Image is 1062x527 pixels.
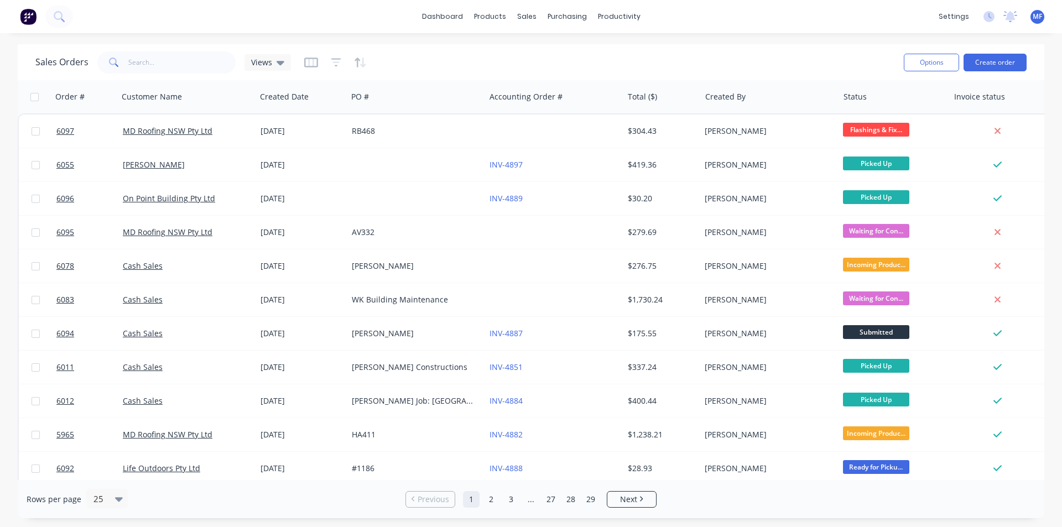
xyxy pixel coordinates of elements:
[406,494,455,505] a: Previous page
[56,395,74,406] span: 6012
[418,494,449,505] span: Previous
[27,494,81,505] span: Rows per page
[352,260,475,272] div: [PERSON_NAME]
[261,463,343,474] div: [DATE]
[261,159,343,170] div: [DATE]
[123,395,163,406] a: Cash Sales
[705,193,827,204] div: [PERSON_NAME]
[261,362,343,373] div: [DATE]
[123,429,212,440] a: MD Roofing NSW Pty Ltd
[417,8,468,25] a: dashboard
[20,8,37,25] img: Factory
[582,491,599,508] a: Page 29
[261,294,343,305] div: [DATE]
[705,91,746,102] div: Created By
[463,491,480,508] a: Page 1 is your current page
[56,227,74,238] span: 6095
[56,216,123,249] a: 6095
[628,294,693,305] div: $1,730.24
[123,328,163,338] a: Cash Sales
[351,91,369,102] div: PO #
[628,159,693,170] div: $419.36
[123,159,185,170] a: [PERSON_NAME]
[123,294,163,305] a: Cash Sales
[56,418,123,451] a: 5965
[123,193,215,204] a: On Point Building Pty Ltd
[705,126,827,137] div: [PERSON_NAME]
[904,54,959,71] button: Options
[705,362,827,373] div: [PERSON_NAME]
[563,491,579,508] a: Page 28
[56,463,74,474] span: 6092
[56,452,123,485] a: 6092
[352,362,475,373] div: [PERSON_NAME] Constructions
[261,227,343,238] div: [DATE]
[503,491,519,508] a: Page 3
[261,193,343,204] div: [DATE]
[592,8,646,25] div: productivity
[56,114,123,148] a: 6097
[843,460,909,474] span: Ready for Picku...
[628,362,693,373] div: $337.24
[56,126,74,137] span: 6097
[628,260,693,272] div: $276.75
[843,291,909,305] span: Waiting for Con...
[542,8,592,25] div: purchasing
[628,193,693,204] div: $30.20
[56,193,74,204] span: 6096
[954,91,1005,102] div: Invoice status
[490,193,523,204] a: INV-4889
[56,260,74,272] span: 6078
[705,429,827,440] div: [PERSON_NAME]
[352,429,475,440] div: HA411
[468,8,512,25] div: products
[56,294,74,305] span: 6083
[260,91,309,102] div: Created Date
[128,51,236,74] input: Search...
[843,190,909,204] span: Picked Up
[843,123,909,137] span: Flashings & Fix...
[705,395,827,406] div: [PERSON_NAME]
[352,328,475,339] div: [PERSON_NAME]
[490,395,523,406] a: INV-4884
[843,258,909,272] span: Incoming Produc...
[628,463,693,474] div: $28.93
[401,491,661,508] ul: Pagination
[56,159,74,170] span: 6055
[123,260,163,271] a: Cash Sales
[35,57,88,67] h1: Sales Orders
[490,362,523,372] a: INV-4851
[123,227,212,237] a: MD Roofing NSW Pty Ltd
[56,351,123,384] a: 6011
[607,494,656,505] a: Next page
[628,227,693,238] div: $279.69
[843,156,909,170] span: Picked Up
[628,429,693,440] div: $1,238.21
[843,224,909,238] span: Waiting for Con...
[705,159,827,170] div: [PERSON_NAME]
[261,429,343,440] div: [DATE]
[628,395,693,406] div: $400.44
[56,328,74,339] span: 6094
[352,463,475,474] div: #1186
[261,126,343,137] div: [DATE]
[628,91,657,102] div: Total ($)
[843,359,909,373] span: Picked Up
[490,429,523,440] a: INV-4882
[56,148,123,181] a: 6055
[56,317,123,350] a: 6094
[123,463,200,473] a: Life Outdoors Pty Ltd
[352,227,475,238] div: AV332
[56,249,123,283] a: 6078
[705,294,827,305] div: [PERSON_NAME]
[56,429,74,440] span: 5965
[123,362,163,372] a: Cash Sales
[56,362,74,373] span: 6011
[56,182,123,215] a: 6096
[843,426,909,440] span: Incoming Produc...
[251,56,272,68] span: Views
[933,8,975,25] div: settings
[843,325,909,339] span: Submitted
[56,283,123,316] a: 6083
[490,159,523,170] a: INV-4897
